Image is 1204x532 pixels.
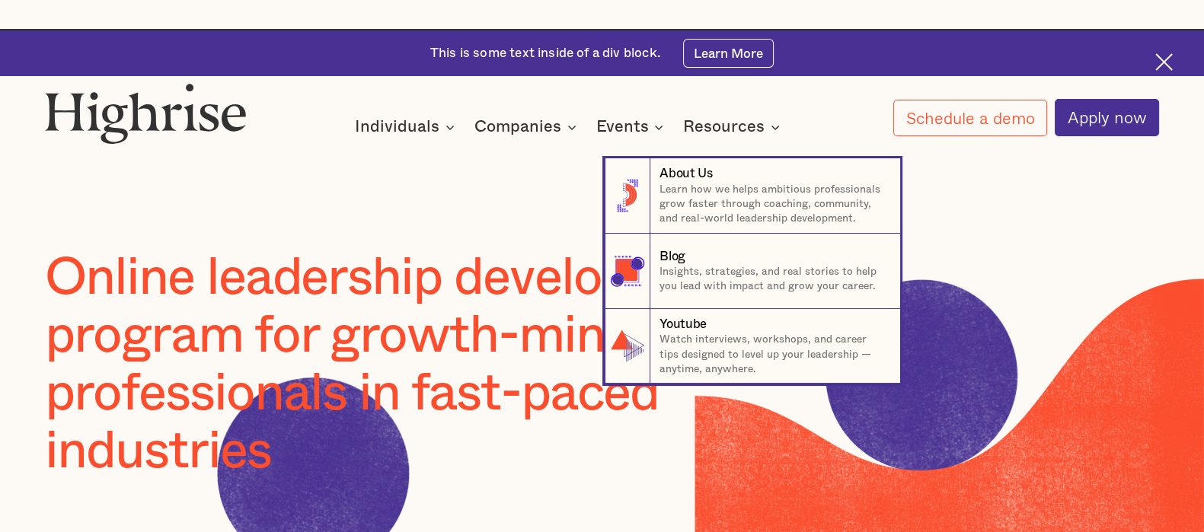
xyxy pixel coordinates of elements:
[474,118,561,136] div: Companies
[474,118,581,136] div: Companies
[893,100,1047,136] a: Schedule a demo
[683,118,784,136] div: Resources
[45,83,246,144] img: Highrise logo
[659,265,885,295] p: Insights, strategies, and real stories to help you lead with impact and grow your career.
[605,309,900,384] a: YoutubeWatch interviews, workshops, and career tips designed to level up your leadership — anytim...
[1055,99,1159,135] a: Apply now
[683,118,765,136] div: Resources
[1155,53,1173,71] img: Cross icon
[683,39,774,68] a: Learn More
[596,118,648,136] div: Events
[145,128,1059,384] nav: Resources
[659,333,885,377] p: Watch interviews, workshops, and career tips designed to level up your leadership — anytime, anyw...
[355,118,439,136] div: Individuals
[659,315,707,333] div: Youtube
[659,247,685,266] div: Blog
[45,249,857,480] h1: Online leadership development program for growth-minded professionals in fast-paced industries
[659,183,885,227] p: Learn how we helps ambitious professionals grow faster through coaching, community, and real-worl...
[430,44,661,62] div: This is some text inside of a div block.
[605,158,900,234] a: About UsLearn how we helps ambitious professionals grow faster through coaching, community, and r...
[596,118,668,136] div: Events
[355,118,459,136] div: Individuals
[605,234,900,309] a: BlogInsights, strategies, and real stories to help you lead with impact and grow your career.
[659,164,712,183] div: About Us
